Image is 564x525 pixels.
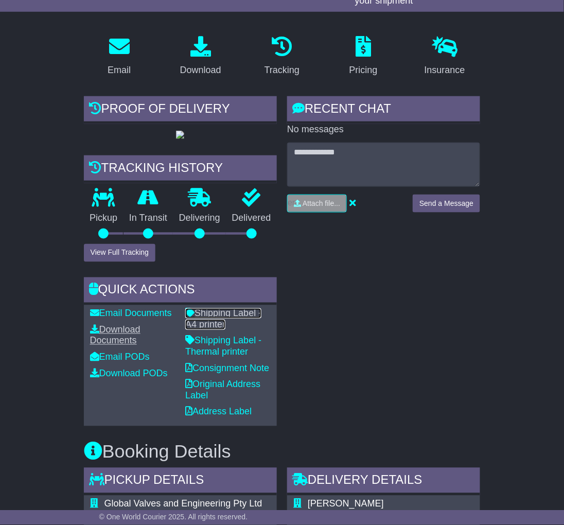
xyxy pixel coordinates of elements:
a: Download [173,32,228,81]
span: [PERSON_NAME] [308,499,384,509]
a: Insurance [418,32,472,81]
a: Consignment Note [185,363,269,374]
span: © One World Courier 2025. All rights reserved. [99,513,248,521]
div: Download [180,63,221,77]
span: Global Valves and Engineering Pty Ltd [104,499,262,509]
a: Pricing [343,32,384,81]
div: Tracking history [84,155,277,183]
div: Delivery Details [287,468,480,496]
div: Email [108,63,131,77]
a: Shipping Label - A4 printer [185,308,261,330]
div: RECENT CHAT [287,96,480,124]
div: Insurance [425,63,465,77]
div: Quick Actions [84,277,277,305]
a: Tracking [258,32,306,81]
p: Delivered [226,213,277,224]
div: Pricing [349,63,378,77]
button: View Full Tracking [84,244,155,262]
div: Tracking [265,63,299,77]
a: Email Documents [90,308,172,319]
a: Download Documents [90,325,140,346]
div: Pickup Details [84,468,277,496]
p: Delivering [173,213,226,224]
p: In Transit [124,213,173,224]
div: Proof of Delivery [84,96,277,124]
a: Address Label [185,407,252,417]
button: Send a Message [413,195,480,213]
h3: Booking Details [84,442,481,462]
img: GetPodImage [176,131,184,139]
a: Shipping Label - Thermal printer [185,336,261,357]
a: Email [101,32,137,81]
p: No messages [287,124,480,135]
a: Download PODs [90,369,168,379]
a: Original Address Label [185,379,260,401]
a: Email PODs [90,352,150,362]
p: Pickup [84,213,124,224]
